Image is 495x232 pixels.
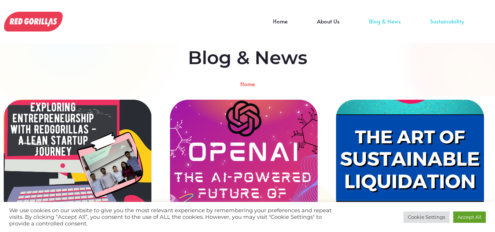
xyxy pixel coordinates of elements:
a: Sustainability [415,21,479,32]
a: Home [240,81,255,86]
a: OpenAI – The AI Powered Future of Commerce [170,100,318,217]
a: Accept All [453,211,486,223]
div: We use cookies on our website to give you the most relevant experience by remembering your prefer... [9,207,343,227]
a: Blog & News [354,21,415,32]
img: Blog Posts [4,12,63,31]
a: Sustainable Liquidation [336,100,484,217]
a: Cookie Settings [403,211,450,223]
a: About Us [302,21,354,32]
h2: Blog & News [13,47,482,69]
a: Home [258,21,302,32]
a: Exploring Entrepreneurship with RedGorillas: A Lean Startup Journey [4,100,152,217]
